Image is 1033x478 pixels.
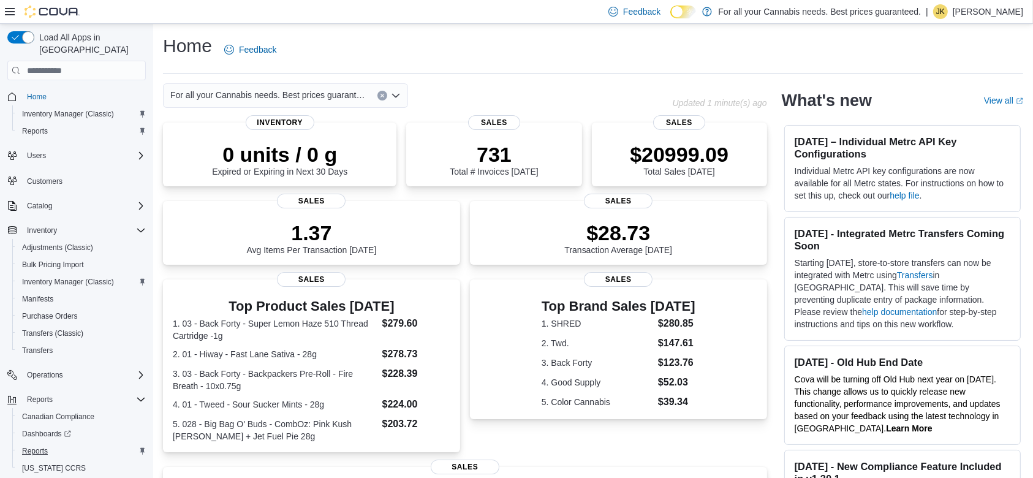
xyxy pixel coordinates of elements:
[12,256,151,273] button: Bulk Pricing Import
[173,418,377,442] dt: 5. 028 - Big Bag O' Buds - CombOz: Pink Kush [PERSON_NAME] + Jet Fuel Pie 28g
[17,275,119,289] a: Inventory Manager (Classic)
[12,408,151,425] button: Canadian Compliance
[22,294,53,304] span: Manifests
[670,18,671,19] span: Dark Mode
[12,460,151,477] button: [US_STATE] CCRS
[630,142,728,176] div: Total Sales [DATE]
[17,240,98,255] a: Adjustments (Classic)
[27,201,52,211] span: Catalog
[12,290,151,308] button: Manifests
[17,124,146,138] span: Reports
[670,6,696,18] input: Dark Mode
[2,88,151,105] button: Home
[382,366,450,381] dd: $228.39
[17,257,89,272] a: Bulk Pricing Import
[22,109,114,119] span: Inventory Manager (Classic)
[22,412,94,422] span: Canadian Compliance
[953,4,1023,19] p: [PERSON_NAME]
[22,277,114,287] span: Inventory Manager (Classic)
[2,222,151,239] button: Inventory
[542,317,653,330] dt: 1. SHRED
[17,292,146,306] span: Manifests
[584,272,653,287] span: Sales
[22,148,146,163] span: Users
[22,311,78,321] span: Purchase Orders
[27,226,57,235] span: Inventory
[886,423,932,433] a: Learn More
[173,398,377,411] dt: 4. 01 - Tweed - Sour Sucker Mints - 28g
[27,395,53,404] span: Reports
[212,142,347,176] div: Expired or Expiring in Next 30 Days
[27,176,62,186] span: Customers
[12,273,151,290] button: Inventory Manager (Classic)
[936,4,945,19] span: JK
[673,98,767,108] p: Updated 1 minute(s) ago
[382,397,450,412] dd: $224.00
[382,417,450,431] dd: $203.72
[623,6,660,18] span: Feedback
[277,194,346,208] span: Sales
[17,326,88,341] a: Transfers (Classic)
[933,4,948,19] div: Jennifer Kinzie
[17,444,53,458] a: Reports
[795,165,1010,202] p: Individual Metrc API key configurations are now available for all Metrc states. For instructions ...
[377,91,387,101] button: Clear input
[17,409,99,424] a: Canadian Compliance
[12,308,151,325] button: Purchase Orders
[22,446,48,456] span: Reports
[658,395,695,409] dd: $39.34
[17,343,58,358] a: Transfers
[17,343,146,358] span: Transfers
[450,142,538,167] p: 731
[17,427,146,441] span: Dashboards
[12,325,151,342] button: Transfers (Classic)
[17,257,146,272] span: Bulk Pricing Import
[795,356,1010,368] h3: [DATE] - Old Hub End Date
[542,337,653,349] dt: 2. Twd.
[795,227,1010,252] h3: [DATE] - Integrated Metrc Transfers Coming Soon
[795,135,1010,160] h3: [DATE] – Individual Metrc API Key Configurations
[27,151,46,161] span: Users
[564,221,672,255] div: Transaction Average [DATE]
[173,299,450,314] h3: Top Product Sales [DATE]
[382,347,450,362] dd: $278.73
[984,96,1023,105] a: View allExternal link
[22,173,146,188] span: Customers
[468,115,521,130] span: Sales
[219,37,281,62] a: Feedback
[542,376,653,389] dt: 4. Good Supply
[564,221,672,245] p: $28.73
[630,142,728,167] p: $20999.09
[173,368,377,392] dt: 3. 03 - Back Forty - Backpackers Pre-Roll - Fire Breath - 10x0.75g
[926,4,928,19] p: |
[22,463,86,473] span: [US_STATE] CCRS
[17,427,76,441] a: Dashboards
[653,115,706,130] span: Sales
[2,147,151,164] button: Users
[277,272,346,287] span: Sales
[17,292,58,306] a: Manifests
[22,429,71,439] span: Dashboards
[17,461,91,476] a: [US_STATE] CCRS
[658,355,695,370] dd: $123.76
[22,126,48,136] span: Reports
[170,88,365,102] span: For all your Cannabis needs. Best prices guaranteed.
[542,396,653,408] dt: 5. Color Cannabis
[795,374,1001,433] span: Cova will be turning off Old Hub next year on [DATE]. This change allows us to quickly release ne...
[173,348,377,360] dt: 2. 01 - Hiway - Fast Lane Sativa - 28g
[22,243,93,252] span: Adjustments (Classic)
[25,6,80,18] img: Cova
[22,89,146,104] span: Home
[17,409,146,424] span: Canadian Compliance
[391,91,401,101] button: Open list of options
[34,31,146,56] span: Load All Apps in [GEOGRAPHIC_DATA]
[22,199,146,213] span: Catalog
[22,368,68,382] button: Operations
[17,309,83,324] a: Purchase Orders
[17,107,146,121] span: Inventory Manager (Classic)
[12,342,151,359] button: Transfers
[2,197,151,214] button: Catalog
[17,124,53,138] a: Reports
[897,270,933,280] a: Transfers
[22,392,58,407] button: Reports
